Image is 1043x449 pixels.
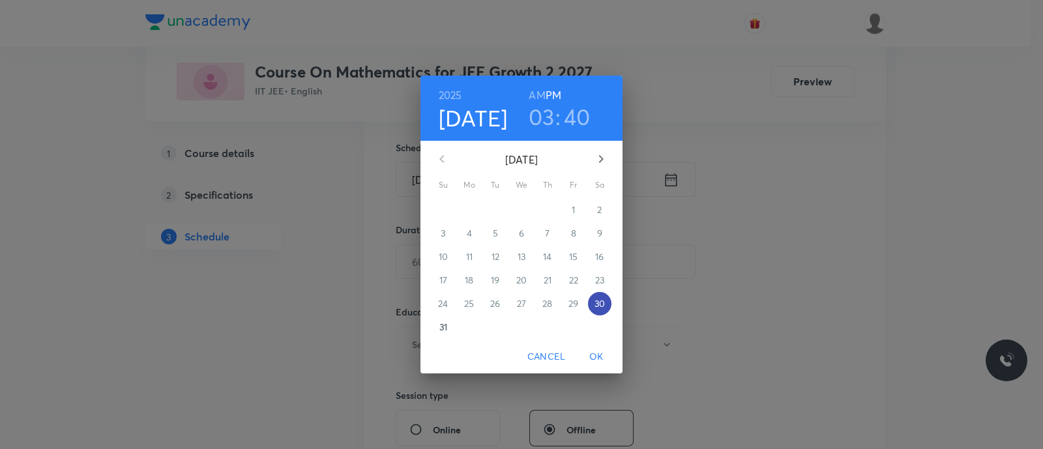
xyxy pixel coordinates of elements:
span: OK [581,349,612,365]
button: PM [546,86,561,104]
span: We [510,179,533,192]
button: AM [529,86,545,104]
button: 31 [432,315,455,339]
h3: : [555,103,561,130]
p: [DATE] [458,152,585,167]
span: Mo [458,179,481,192]
span: Cancel [527,349,565,365]
button: 30 [588,292,611,315]
button: 40 [564,103,591,130]
button: 2025 [439,86,462,104]
span: Su [432,179,455,192]
span: Sa [588,179,611,192]
p: 30 [595,297,605,310]
p: 31 [439,321,447,334]
span: Fr [562,179,585,192]
button: Cancel [522,345,570,369]
button: OK [576,345,617,369]
span: Tu [484,179,507,192]
span: Th [536,179,559,192]
button: 03 [529,103,555,130]
button: [DATE] [439,104,508,132]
